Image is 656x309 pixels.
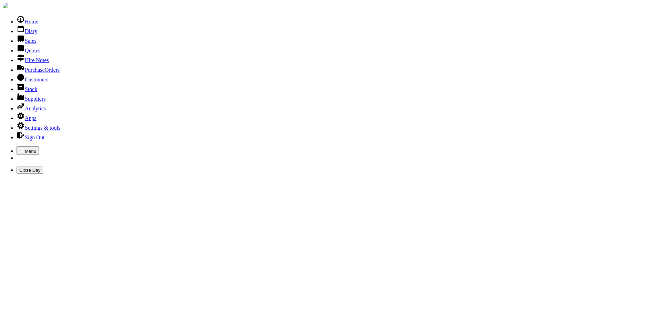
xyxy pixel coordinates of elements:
[17,67,60,73] a: PurchaseOrders
[17,92,653,102] li: Suppliers
[17,48,40,53] a: Quotes
[17,77,48,82] a: Customers
[17,167,43,174] button: Close Day
[17,96,45,102] a: Suppliers
[17,146,39,155] button: Menu
[17,34,653,44] li: Sales
[17,125,60,131] a: Settings & tools
[17,54,653,63] li: Hire Notes
[17,134,44,140] a: Sign Out
[17,19,38,24] a: Home
[3,3,8,8] img: companylogo.jpg
[17,38,37,44] a: Sales
[17,28,37,34] a: Diary
[17,57,49,63] a: Hire Notes
[17,86,37,92] a: Stock
[17,83,653,92] li: Stock
[17,115,37,121] a: Apps
[17,106,46,111] a: Analytics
